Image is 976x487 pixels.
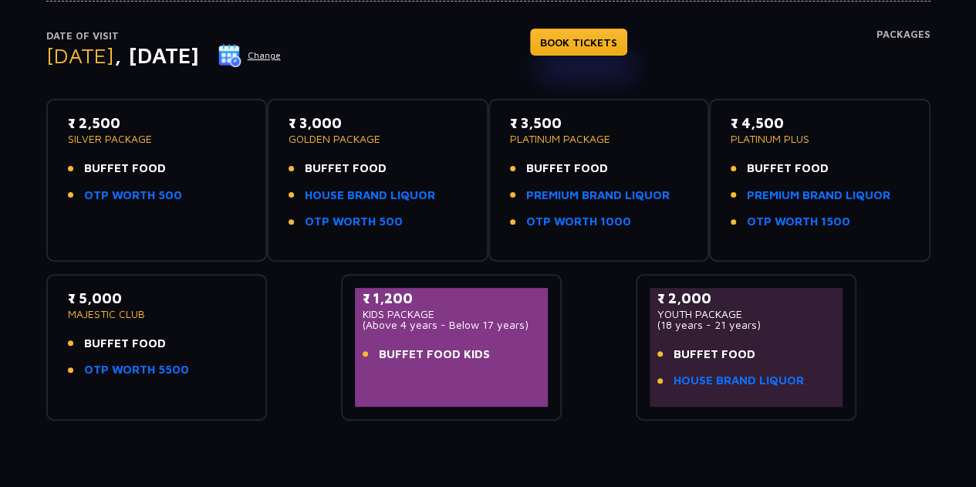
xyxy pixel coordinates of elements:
[674,346,755,364] span: BUFFET FOOD
[84,187,182,205] a: OTP WORTH 500
[747,160,829,178] span: BUFFET FOOD
[84,361,189,379] a: OTP WORTH 5500
[363,309,541,320] p: KIDS PACKAGE
[305,160,387,178] span: BUFFET FOOD
[657,288,836,309] p: ₹ 2,000
[68,134,246,144] p: SILVER PACKAGE
[218,43,282,68] button: Change
[68,113,246,134] p: ₹ 2,500
[84,335,166,353] span: BUFFET FOOD
[363,288,541,309] p: ₹ 1,200
[657,309,836,320] p: YOUTH PACKAGE
[46,29,282,44] p: Date of Visit
[305,187,435,205] a: HOUSE BRAND LIQUOR
[289,113,467,134] p: ₹ 3,000
[526,187,670,205] a: PREMIUM BRAND LIQUOR
[530,29,627,56] a: BOOK TICKETS
[526,160,608,178] span: BUFFET FOOD
[674,372,804,390] a: HOUSE BRAND LIQUOR
[731,134,909,144] p: PLATINUM PLUS
[379,346,490,364] span: BUFFET FOOD KIDS
[876,29,930,84] h4: Packages
[747,187,890,205] a: PREMIUM BRAND LIQUOR
[747,213,850,231] a: OTP WORTH 1500
[731,113,909,134] p: ₹ 4,500
[657,320,836,330] p: (18 years - 21 years)
[510,134,688,144] p: PLATINUM PACKAGE
[46,42,114,68] span: [DATE]
[68,309,246,320] p: MAJESTIC CLUB
[510,113,688,134] p: ₹ 3,500
[305,213,403,231] a: OTP WORTH 500
[84,160,166,178] span: BUFFET FOOD
[363,320,541,330] p: (Above 4 years - Below 17 years)
[289,134,467,144] p: GOLDEN PACKAGE
[114,42,199,68] span: , [DATE]
[526,213,631,231] a: OTP WORTH 1000
[68,288,246,309] p: ₹ 5,000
